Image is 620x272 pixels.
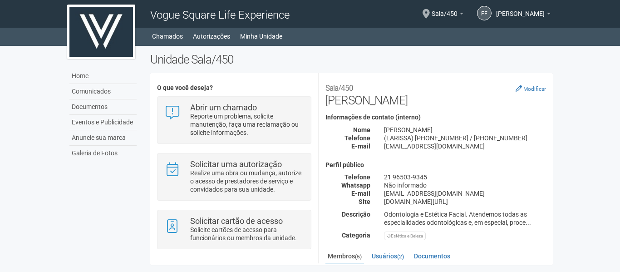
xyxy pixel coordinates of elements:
small: Sala/450 [325,84,353,93]
a: Eventos e Publicidade [69,115,137,130]
p: Solicite cartões de acesso para funcionários ou membros da unidade. [190,226,304,242]
a: Usuários(2) [369,249,406,263]
small: (5) [355,253,362,260]
span: Sala/450 [432,1,458,17]
a: Comunicados [69,84,137,99]
strong: E-mail [351,190,370,197]
strong: Categoria [342,232,370,239]
a: [PERSON_NAME] [496,11,551,19]
a: Minha Unidade [240,30,282,43]
a: Membros(5) [325,249,364,264]
div: (LARISSA) [PHONE_NUMBER] / [PHONE_NUMBER] [377,134,553,142]
strong: Site [359,198,370,205]
div: [PERSON_NAME] [377,126,553,134]
p: Reporte um problema, solicite manutenção, faça uma reclamação ou solicite informações. [190,112,304,137]
a: Anuncie sua marca [69,130,137,146]
a: Documentos [412,249,453,263]
h2: [PERSON_NAME] [325,80,546,107]
strong: Abrir um chamado [190,103,257,112]
strong: E-mail [351,143,370,150]
strong: Telefone [344,173,370,181]
h4: Informações de contato (interno) [325,114,546,121]
small: Modificar [523,86,546,92]
small: (2) [397,253,404,260]
a: FF [477,6,492,20]
span: Fabianne Figueiredo de Souza [496,1,545,17]
h4: Perfil público [325,162,546,168]
strong: Whatsapp [341,182,370,189]
div: [EMAIL_ADDRESS][DOMAIN_NAME] [377,189,553,198]
a: Modificar [516,85,546,92]
strong: Solicitar uma autorização [190,159,282,169]
a: Solicitar cartão de acesso Solicite cartões de acesso para funcionários ou membros da unidade. [164,217,304,242]
strong: Nome [353,126,370,134]
a: Solicitar uma autorização Realize uma obra ou mudança, autorize o acesso de prestadores de serviç... [164,160,304,193]
strong: Solicitar cartão de acesso [190,216,283,226]
p: Realize uma obra ou mudança, autorize o acesso de prestadores de serviço e convidados para sua un... [190,169,304,193]
div: Estética e Beleza [384,232,426,240]
a: Abrir um chamado Reporte um problema, solicite manutenção, faça uma reclamação ou solicite inform... [164,104,304,137]
a: Documentos [69,99,137,115]
div: 21 96503-9345 [377,173,553,181]
h2: Unidade Sala/450 [150,53,553,66]
a: Chamados [152,30,183,43]
a: Sala/450 [432,11,463,19]
div: Não informado [377,181,553,189]
strong: Descrição [342,211,370,218]
div: [DOMAIN_NAME][URL] [377,198,553,206]
strong: Telefone [344,134,370,142]
a: Home [69,69,137,84]
div: Odontologia e Estética Facial. Atendemos todas as especialidades odontológicas e, em especial, pr... [377,210,553,227]
div: [EMAIL_ADDRESS][DOMAIN_NAME] [377,142,553,150]
span: Vogue Square Life Experience [150,9,290,21]
a: Galeria de Fotos [69,146,137,161]
a: Autorizações [193,30,230,43]
h4: O que você deseja? [157,84,311,91]
img: logo.jpg [67,5,135,59]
